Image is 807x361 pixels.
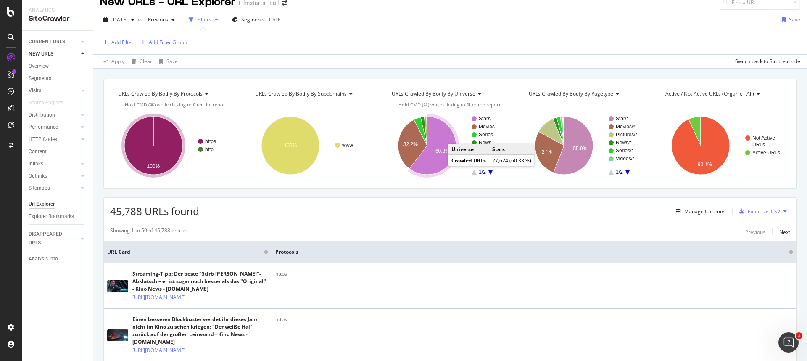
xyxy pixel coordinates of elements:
h4: Active / Not Active URLs [664,87,783,101]
td: 27,624 (60.33 %) [489,155,535,166]
text: https [205,138,216,144]
div: Add Filter Group [149,39,187,46]
a: Search Engines [29,98,72,107]
h4: URLs Crawled By Botify By universe [390,87,509,101]
div: Url Explorer [29,200,55,209]
span: Segments [241,16,265,23]
span: URLs Crawled By Botify By protocols [118,90,203,97]
button: Switch back to Simple mode [732,55,800,68]
div: Outlinks [29,172,47,180]
text: Series/* [616,148,633,154]
td: Crawled URLs [448,155,489,166]
div: Search Engines [29,98,63,107]
a: Analysis Info [29,255,87,263]
text: 1/2 [616,169,623,175]
a: Explorer Bookmarks [29,212,87,221]
div: HTTP Codes [29,135,57,144]
div: Explorer Bookmarks [29,212,74,221]
button: Previous [145,13,178,27]
button: [DATE] [100,13,138,27]
text: 60.3% [435,148,450,154]
div: CURRENT URLS [29,37,65,46]
div: Visits [29,86,41,95]
a: Sitemaps [29,184,79,193]
div: Einen besseren Blockbuster werdet ihr dieses Jahr nicht im Kino zu sehen kriegen: "Der weiße Hai"... [132,316,268,346]
div: Save [789,16,800,23]
div: DISAPPEARED URLS [29,230,71,247]
div: [DATE] [267,16,282,23]
svg: A chart. [247,109,379,182]
svg: A chart. [521,109,652,182]
span: Previous [145,16,168,23]
span: Protocols [275,248,776,256]
button: Export as CSV [736,204,780,218]
text: Active URLs [752,150,780,156]
button: Add Filter Group [137,37,187,48]
a: NEW URLS [29,50,79,58]
text: Series [479,132,493,138]
button: Previous [745,227,765,237]
div: Save [166,58,178,65]
a: Url Explorer [29,200,87,209]
span: vs [138,16,145,23]
div: Export as CSV [748,208,780,215]
a: Segments [29,74,87,83]
a: [URL][DOMAIN_NAME] [132,293,186,302]
button: Filters [185,13,222,27]
button: Clear [128,55,152,68]
a: Visits [29,86,79,95]
text: 32.2% [403,141,418,147]
div: Clear [140,58,152,65]
div: Previous [745,228,765,236]
svg: A chart. [657,109,789,182]
div: Add Filter [111,39,134,46]
text: 100% [284,143,297,149]
div: NEW URLS [29,50,53,58]
a: DISAPPEARED URLS [29,230,79,247]
button: Apply [100,55,124,68]
a: Distribution [29,111,79,119]
div: Performance [29,123,58,132]
button: Manage Columns [672,206,725,216]
a: Overview [29,62,87,71]
div: Overview [29,62,49,71]
text: Stars [479,116,491,122]
div: Switch back to Simple mode [735,58,800,65]
button: Save [778,13,800,27]
svg: A chart. [384,109,515,182]
h4: URLs Crawled By Botify By protocols [116,87,235,101]
text: Videos/* [616,156,635,162]
text: www [342,142,353,148]
span: Active / Not Active URLs (organic - all) [665,90,754,97]
div: Analysis Info [29,255,58,263]
div: Segments [29,74,51,83]
span: Hold CMD (⌘) while clicking to filter the report. [125,101,228,108]
a: [URL][DOMAIN_NAME] [132,346,186,355]
span: 1 [796,332,802,339]
a: Content [29,147,87,156]
text: 55.9% [573,146,587,151]
div: Streaming-Tipp: Der beste "Stirb [PERSON_NAME]"-Abklatsch – er ist sogar noch besser als das "Ori... [132,270,268,293]
text: Star/* [616,116,628,122]
span: 2025 Aug. 4th [111,16,128,23]
svg: A chart. [110,109,242,182]
button: Next [779,227,790,237]
text: 27% [542,149,552,155]
button: Save [156,55,178,68]
div: Analytics [29,7,86,14]
div: Apply [111,58,124,65]
iframe: Intercom live chat [778,332,799,353]
button: Segments[DATE] [229,13,286,27]
text: URLs [752,142,765,148]
text: http [205,146,214,152]
text: Movies/* [616,124,635,130]
div: Sitemaps [29,184,50,193]
div: Showing 1 to 50 of 45,788 entries [110,227,188,237]
text: Movies [479,124,495,130]
span: 45,788 URLs found [110,204,199,218]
